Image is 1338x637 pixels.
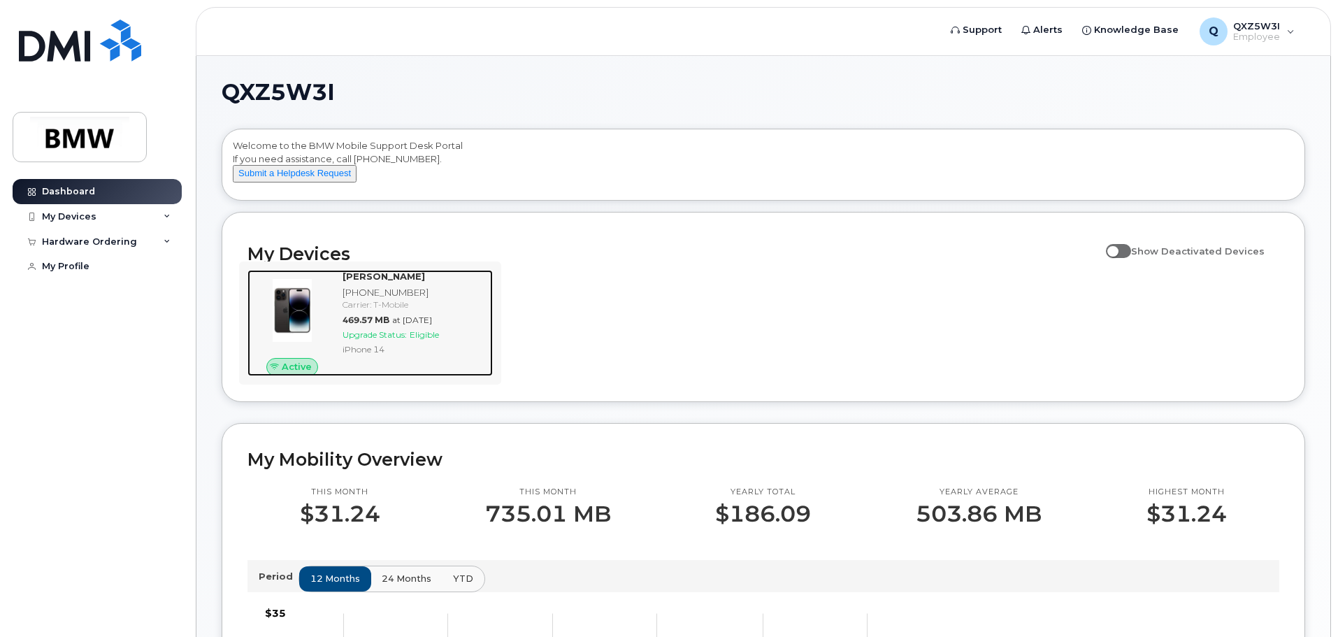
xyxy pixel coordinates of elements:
[343,329,407,340] span: Upgrade Status:
[916,501,1042,527] p: 503.86 MB
[453,572,473,585] span: YTD
[715,487,811,498] p: Yearly total
[300,501,380,527] p: $31.24
[392,315,432,325] span: at [DATE]
[485,487,611,498] p: This month
[247,449,1279,470] h2: My Mobility Overview
[233,167,357,178] a: Submit a Helpdesk Request
[916,487,1042,498] p: Yearly average
[259,570,298,583] p: Period
[259,277,326,344] img: image20231002-3703462-njx0qo.jpeg
[1131,245,1265,257] span: Show Deactivated Devices
[282,360,312,373] span: Active
[1277,576,1328,627] iframe: Messenger Launcher
[300,487,380,498] p: This month
[265,607,286,620] tspan: $35
[247,243,1099,264] h2: My Devices
[343,299,487,310] div: Carrier: T-Mobile
[343,343,487,355] div: iPhone 14
[382,572,431,585] span: 24 months
[233,139,1294,195] div: Welcome to the BMW Mobile Support Desk Portal If you need assistance, call [PHONE_NUMBER].
[1146,501,1227,527] p: $31.24
[485,501,611,527] p: 735.01 MB
[1106,238,1117,249] input: Show Deactivated Devices
[247,270,493,376] a: Active[PERSON_NAME][PHONE_NUMBER]Carrier: T-Mobile469.57 MBat [DATE]Upgrade Status:EligibleiPhone 14
[343,286,487,299] div: [PHONE_NUMBER]
[715,501,811,527] p: $186.09
[343,315,389,325] span: 469.57 MB
[233,165,357,182] button: Submit a Helpdesk Request
[410,329,439,340] span: Eligible
[222,82,335,103] span: QXZ5W3I
[343,271,425,282] strong: [PERSON_NAME]
[1146,487,1227,498] p: Highest month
